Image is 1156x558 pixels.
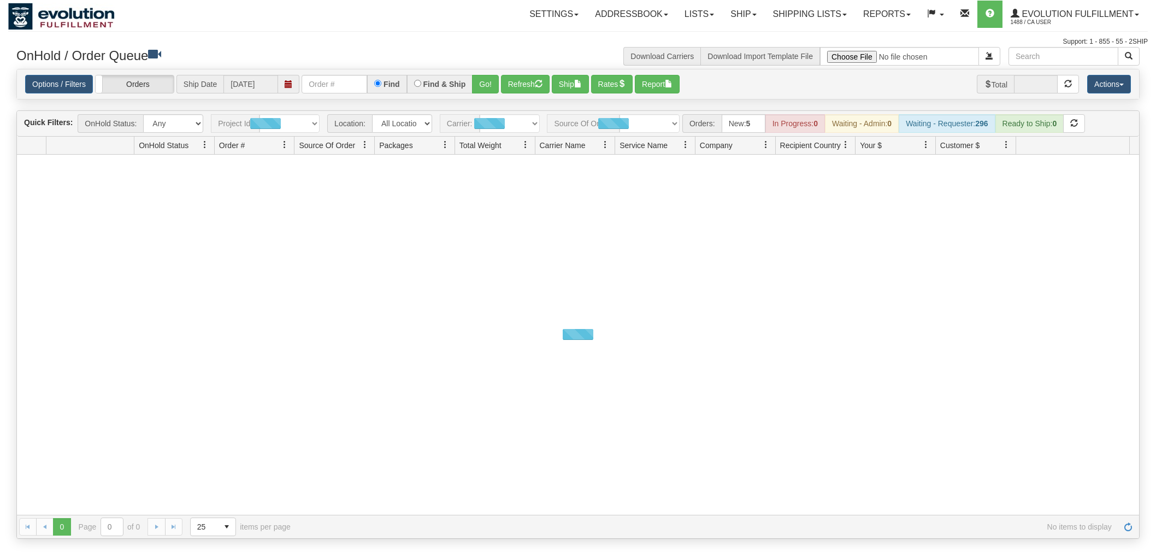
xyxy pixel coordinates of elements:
[176,75,223,93] span: Ship Date
[472,75,499,93] button: Go!
[722,1,764,28] a: Ship
[977,75,1015,93] span: Total
[860,140,882,151] span: Your $
[596,136,615,154] a: Carrier Name filter column settings
[1011,17,1093,28] span: 1488 / CA User
[459,140,502,151] span: Total Weight
[975,119,988,128] strong: 296
[813,119,818,128] strong: 0
[79,518,140,536] span: Page of 0
[384,80,400,88] label: Find
[765,1,855,28] a: Shipping lists
[997,136,1016,154] a: Customer $ filter column settings
[1087,75,1131,93] button: Actions
[306,522,1112,531] span: No items to display
[1002,1,1147,28] a: Evolution Fulfillment 1488 / CA User
[940,140,980,151] span: Customer $
[436,136,455,154] a: Packages filter column settings
[620,140,668,151] span: Service Name
[196,136,214,154] a: OnHold Status filter column settings
[1008,47,1118,66] input: Search
[190,518,291,536] span: items per page
[1019,9,1134,19] span: Evolution Fulfillment
[591,75,633,93] button: Rates
[552,75,589,93] button: Ship
[707,52,813,61] a: Download Import Template File
[887,119,892,128] strong: 0
[379,140,412,151] span: Packages
[139,140,188,151] span: OnHold Status
[722,114,765,133] div: New:
[356,136,374,154] a: Source Of Order filter column settings
[219,140,245,151] span: Order #
[820,47,979,66] input: Import
[501,75,550,93] button: Refresh
[855,1,919,28] a: Reports
[899,114,995,133] div: Waiting - Requester:
[1052,119,1057,128] strong: 0
[780,140,841,151] span: Recipient Country
[24,117,73,128] label: Quick Filters:
[275,136,294,154] a: Order # filter column settings
[96,75,174,93] label: Orders
[327,114,372,133] span: Location:
[676,1,722,28] a: Lists
[302,75,367,93] input: Order #
[746,119,751,128] strong: 5
[630,52,694,61] a: Download Carriers
[423,80,466,88] label: Find & Ship
[16,47,570,63] h3: OnHold / Order Queue
[190,518,236,536] span: Page sizes drop down
[17,111,1139,137] div: grid toolbar
[521,1,587,28] a: Settings
[836,136,855,154] a: Recipient Country filter column settings
[1131,223,1155,334] iframe: chat widget
[1118,47,1140,66] button: Search
[1119,518,1137,536] a: Refresh
[765,114,825,133] div: In Progress:
[53,518,70,536] span: Page 0
[78,114,143,133] span: OnHold Status:
[516,136,535,154] a: Total Weight filter column settings
[197,521,211,532] span: 25
[682,114,722,133] span: Orders:
[299,140,355,151] span: Source Of Order
[995,114,1064,133] div: Ready to Ship:
[757,136,775,154] a: Company filter column settings
[8,37,1148,46] div: Support: 1 - 855 - 55 - 2SHIP
[587,1,676,28] a: Addressbook
[540,140,586,151] span: Carrier Name
[825,114,899,133] div: Waiting - Admin:
[218,518,235,536] span: select
[8,3,115,30] img: logo1488.jpg
[700,140,733,151] span: Company
[635,75,680,93] button: Report
[25,75,93,93] a: Options / Filters
[676,136,695,154] a: Service Name filter column settings
[917,136,935,154] a: Your $ filter column settings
